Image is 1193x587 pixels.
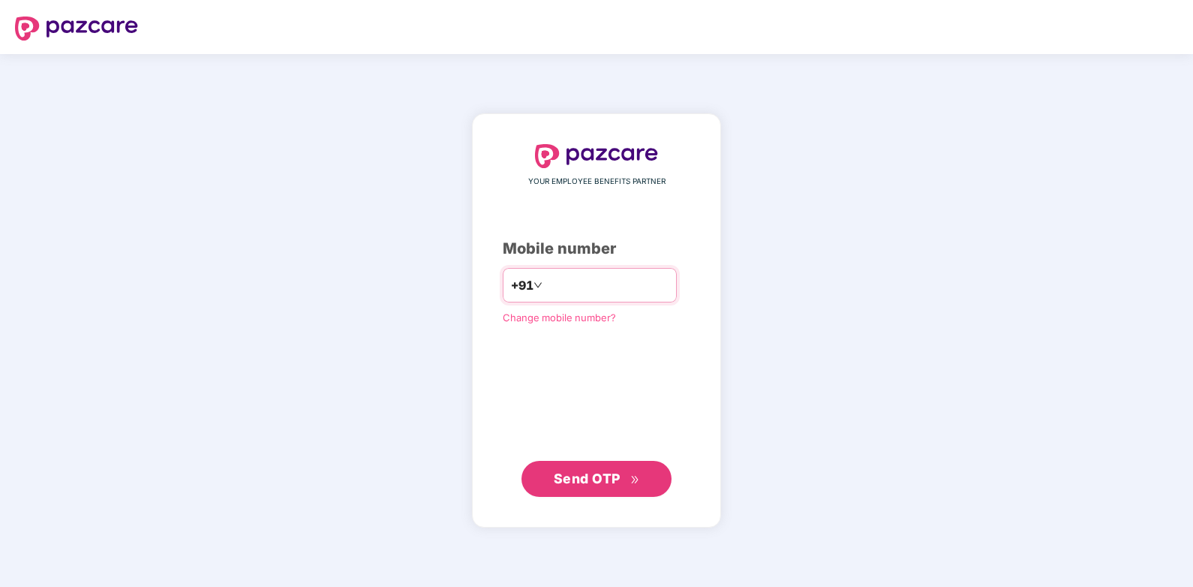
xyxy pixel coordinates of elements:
span: +91 [511,276,533,295]
div: Mobile number [503,237,690,260]
img: logo [535,144,658,168]
span: double-right [630,475,640,485]
span: YOUR EMPLOYEE BENEFITS PARTNER [528,176,666,188]
img: logo [15,17,138,41]
span: down [533,281,542,290]
a: Change mobile number? [503,312,616,324]
span: Send OTP [554,471,621,486]
button: Send OTPdouble-right [521,461,672,497]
